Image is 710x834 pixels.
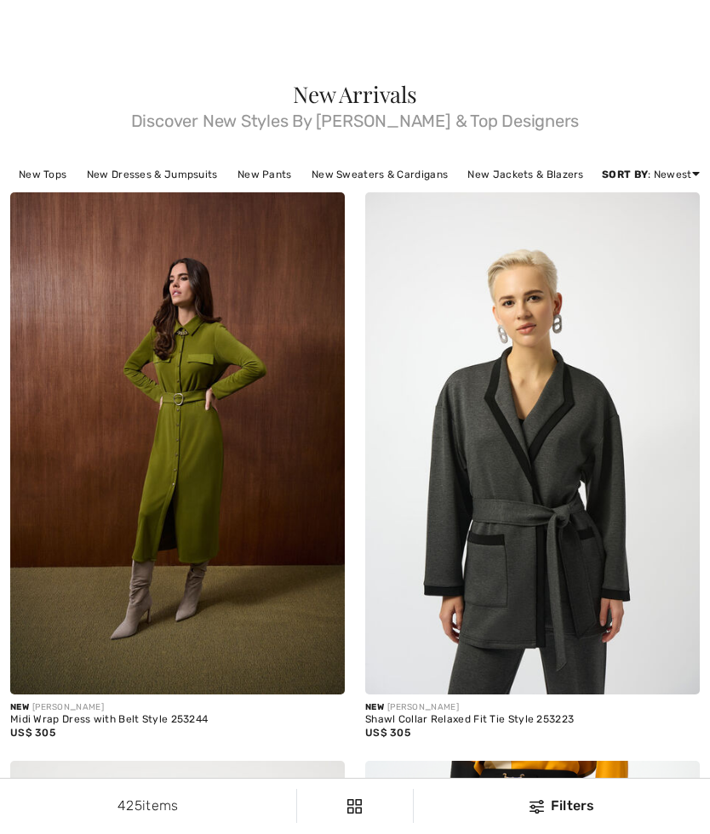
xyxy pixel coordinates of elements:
span: New Arrivals [293,79,416,109]
img: Filters [530,800,544,814]
div: Midi Wrap Dress with Belt Style 253244 [10,714,345,726]
div: : Newest [602,167,700,182]
span: 425 [117,797,142,814]
span: Discover New Styles By [PERSON_NAME] & Top Designers [10,106,700,129]
a: New Dresses & Jumpsuits [78,163,226,186]
span: US$ 305 [10,727,55,739]
div: [PERSON_NAME] [365,701,700,714]
strong: Sort By [602,169,648,180]
span: US$ 305 [365,727,410,739]
div: [PERSON_NAME] [10,701,345,714]
span: New [10,702,29,712]
a: New Pants [229,163,301,186]
a: New Jackets & Blazers [459,163,592,186]
div: Shawl Collar Relaxed Fit Tie Style 253223 [365,714,700,726]
img: Filters [347,799,362,814]
img: Midi Wrap Dress with Belt Style 253244. Artichoke [10,192,345,694]
a: New Tops [10,163,75,186]
div: Filters [424,796,700,816]
span: New [365,702,384,712]
a: New Sweaters & Cardigans [303,163,456,186]
img: Shawl Collar Relaxed Fit Tie Style 253223. Grey melange/black [365,192,700,694]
